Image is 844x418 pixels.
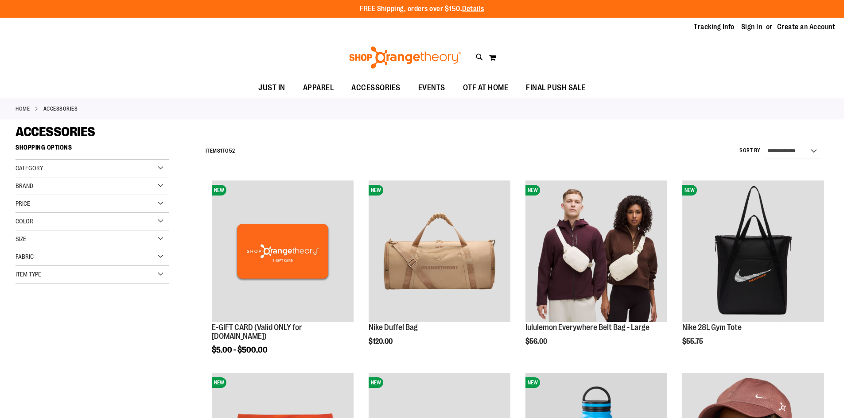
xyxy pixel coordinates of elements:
[525,337,548,345] span: $56.00
[525,377,540,388] span: NEW
[694,22,735,32] a: Tracking Info
[16,124,95,139] span: ACCESSORIES
[212,345,268,354] span: $5.00 - $500.00
[16,218,33,225] span: Color
[207,176,358,376] div: product
[369,323,418,332] a: Nike Duffel Bag
[418,78,445,98] span: EVENTS
[212,377,226,388] span: NEW
[220,148,222,154] span: 1
[369,377,383,388] span: NEW
[206,144,235,158] h2: Items to
[739,147,761,154] label: Sort By
[43,105,78,113] strong: ACCESSORIES
[462,5,484,13] a: Details
[525,185,540,196] span: NEW
[463,78,509,98] span: OTF AT HOME
[364,176,515,368] div: product
[525,180,667,323] a: lululemon Everywhere Belt Bag - LargeNEW
[777,22,836,32] a: Create an Account
[682,180,824,323] a: Nike 28L Gym ToteNEW
[212,180,354,322] img: E-GIFT CARD (Valid ONLY for ShopOrangetheory.com)
[229,148,235,154] span: 52
[682,337,704,345] span: $55.75
[360,4,484,14] p: FREE Shipping, orders over $150.
[212,180,354,323] a: E-GIFT CARD (Valid ONLY for ShopOrangetheory.com)NEW
[212,185,226,196] span: NEW
[351,78,401,98] span: ACCESSORIES
[258,78,285,98] span: JUST IN
[682,180,824,322] img: Nike 28L Gym Tote
[369,185,383,196] span: NEW
[16,105,30,113] a: Home
[348,46,463,69] img: Shop Orangetheory
[16,271,41,278] span: Item Type
[212,323,302,341] a: E-GIFT CARD (Valid ONLY for [DOMAIN_NAME])
[303,78,334,98] span: APPAREL
[682,185,697,196] span: NEW
[16,140,169,160] strong: Shopping Options
[521,176,672,368] div: product
[16,235,26,242] span: Size
[16,200,30,207] span: Price
[369,180,510,323] a: Nike Duffel BagNEW
[682,323,742,332] a: Nike 28L Gym Tote
[369,180,510,322] img: Nike Duffel Bag
[16,253,34,260] span: Fabric
[741,22,762,32] a: Sign In
[16,165,43,172] span: Category
[526,78,586,98] span: FINAL PUSH SALE
[16,182,33,189] span: Brand
[525,180,667,322] img: lululemon Everywhere Belt Bag - Large
[369,337,394,345] span: $120.00
[525,323,650,332] a: lululemon Everywhere Belt Bag - Large
[678,176,828,368] div: product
